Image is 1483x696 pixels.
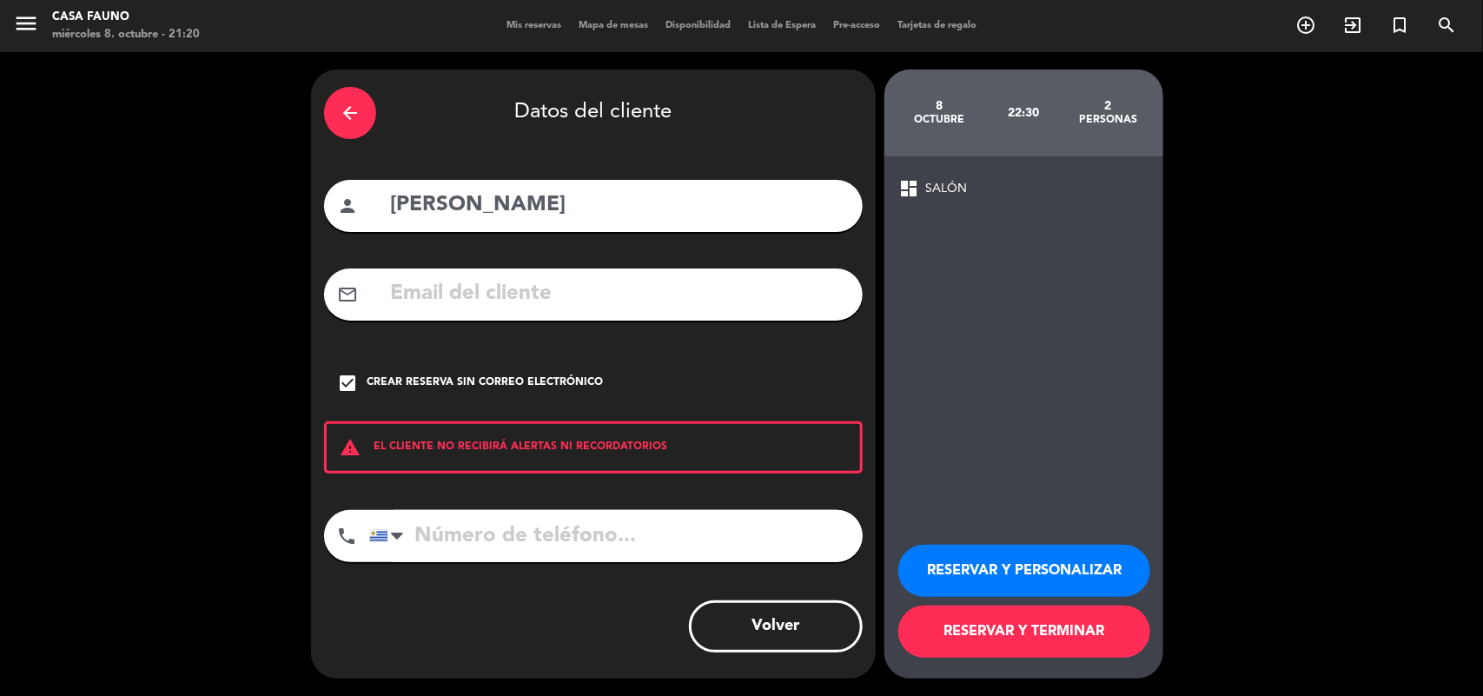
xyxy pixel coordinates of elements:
[1295,15,1316,36] i: add_circle_outline
[336,526,357,547] i: phone
[370,511,410,561] div: Uruguay: +598
[898,606,1150,658] button: RESERVAR Y TERMINAR
[925,179,967,199] span: SALÓN
[824,21,889,30] span: Pre-acceso
[340,103,361,123] i: arrow_back
[13,10,39,43] button: menu
[337,284,358,305] i: mail_outline
[1342,15,1363,36] i: exit_to_app
[1389,15,1410,36] i: turned_in_not
[327,437,374,458] i: warning
[498,21,570,30] span: Mis reservas
[657,21,739,30] span: Disponibilidad
[388,276,850,312] input: Email del cliente
[982,83,1066,143] div: 22:30
[739,21,824,30] span: Lista de Espera
[689,600,863,653] button: Volver
[1066,99,1150,113] div: 2
[570,21,657,30] span: Mapa de mesas
[898,545,1150,597] button: RESERVAR Y PERSONALIZAR
[367,375,603,392] div: Crear reserva sin correo electrónico
[324,83,863,143] div: Datos del cliente
[388,188,850,223] input: Nombre del cliente
[337,373,358,394] i: check_box
[1066,113,1150,127] div: personas
[52,26,200,43] div: miércoles 8. octubre - 21:20
[369,510,863,562] input: Número de teléfono...
[52,9,200,26] div: Casa Fauno
[1436,15,1457,36] i: search
[897,99,982,113] div: 8
[889,21,985,30] span: Tarjetas de regalo
[337,196,358,216] i: person
[13,10,39,36] i: menu
[324,421,863,474] div: EL CLIENTE NO RECIBIRÁ ALERTAS NI RECORDATORIOS
[897,113,982,127] div: octubre
[898,178,919,199] span: dashboard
